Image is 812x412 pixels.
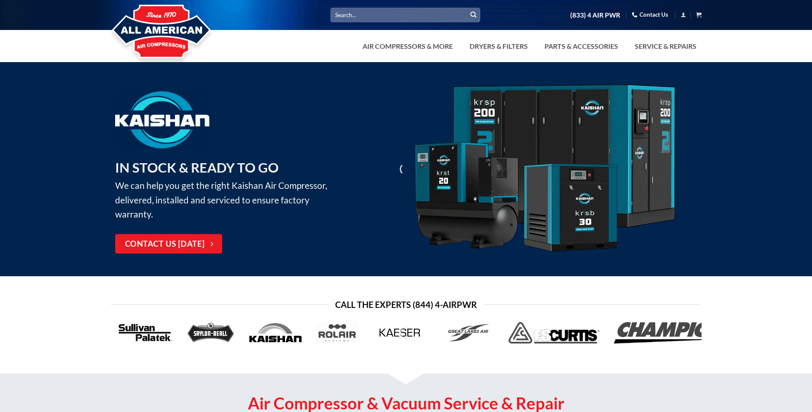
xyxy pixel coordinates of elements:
a: Login [681,9,686,20]
span: Call the Experts (844) 4-AirPwr [335,298,477,311]
span: Contact Us [DATE] [125,238,205,251]
a: Contact Us [632,8,668,21]
a: Parts & Accessories [539,38,623,55]
a: Contact Us [DATE] [115,234,222,254]
a: (833) 4 AIR PWR [570,8,620,23]
a: Air Compressors & More [357,38,458,55]
strong: IN STOCK & READY TO GO [115,159,279,176]
a: View cart [696,9,702,20]
button: Submit [467,9,480,21]
p: We can help you get the right Kaishan Air Compressor, delivered, installed and serviced to ensure... [115,157,340,221]
input: Search… [330,8,480,22]
a: Dryers & Filters [464,38,533,55]
img: Kaishan [115,91,209,148]
a: Service & Repairs [630,38,702,55]
img: Kaishan [412,84,678,254]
